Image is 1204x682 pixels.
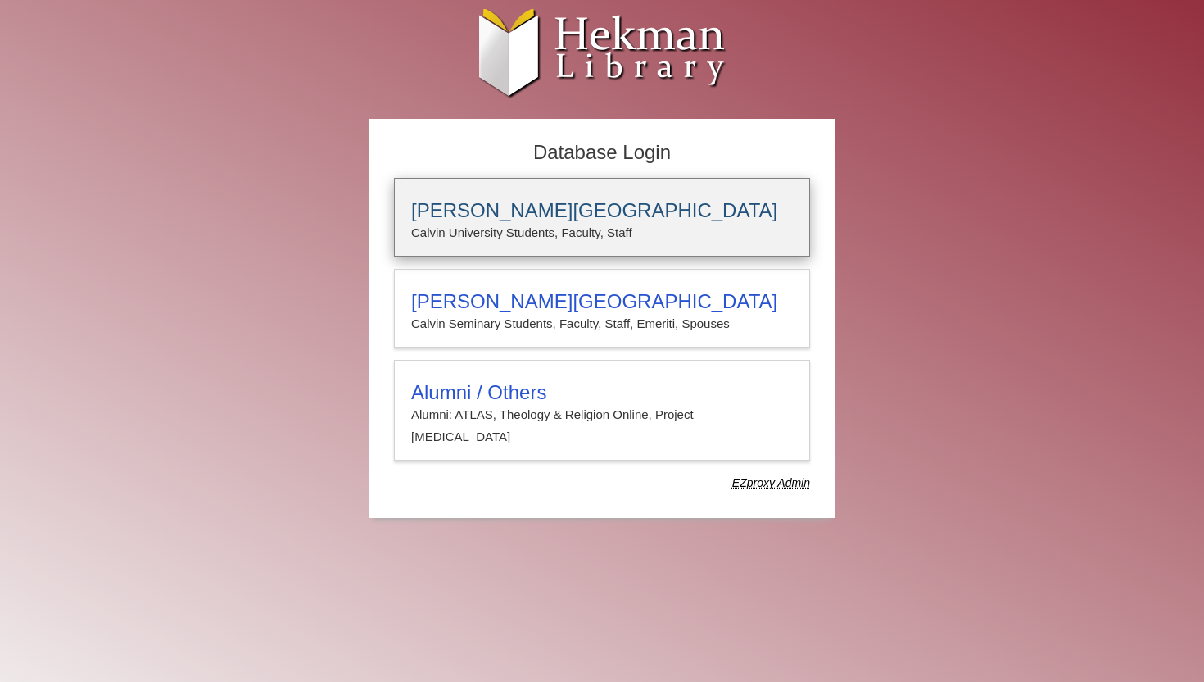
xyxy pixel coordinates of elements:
dfn: Use Alumni login [732,476,810,489]
h2: Database Login [386,136,818,170]
p: Calvin Seminary Students, Faculty, Staff, Emeriti, Spouses [411,313,793,334]
a: [PERSON_NAME][GEOGRAPHIC_DATA]Calvin Seminary Students, Faculty, Staff, Emeriti, Spouses [394,269,810,348]
h3: [PERSON_NAME][GEOGRAPHIC_DATA] [411,290,793,313]
h3: [PERSON_NAME][GEOGRAPHIC_DATA] [411,199,793,222]
p: Alumni: ATLAS, Theology & Religion Online, Project [MEDICAL_DATA] [411,404,793,448]
summary: Alumni / OthersAlumni: ATLAS, Theology & Religion Online, Project [MEDICAL_DATA] [411,381,793,448]
h3: Alumni / Others [411,381,793,404]
p: Calvin University Students, Faculty, Staff [411,222,793,243]
a: [PERSON_NAME][GEOGRAPHIC_DATA]Calvin University Students, Faculty, Staff [394,178,810,257]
